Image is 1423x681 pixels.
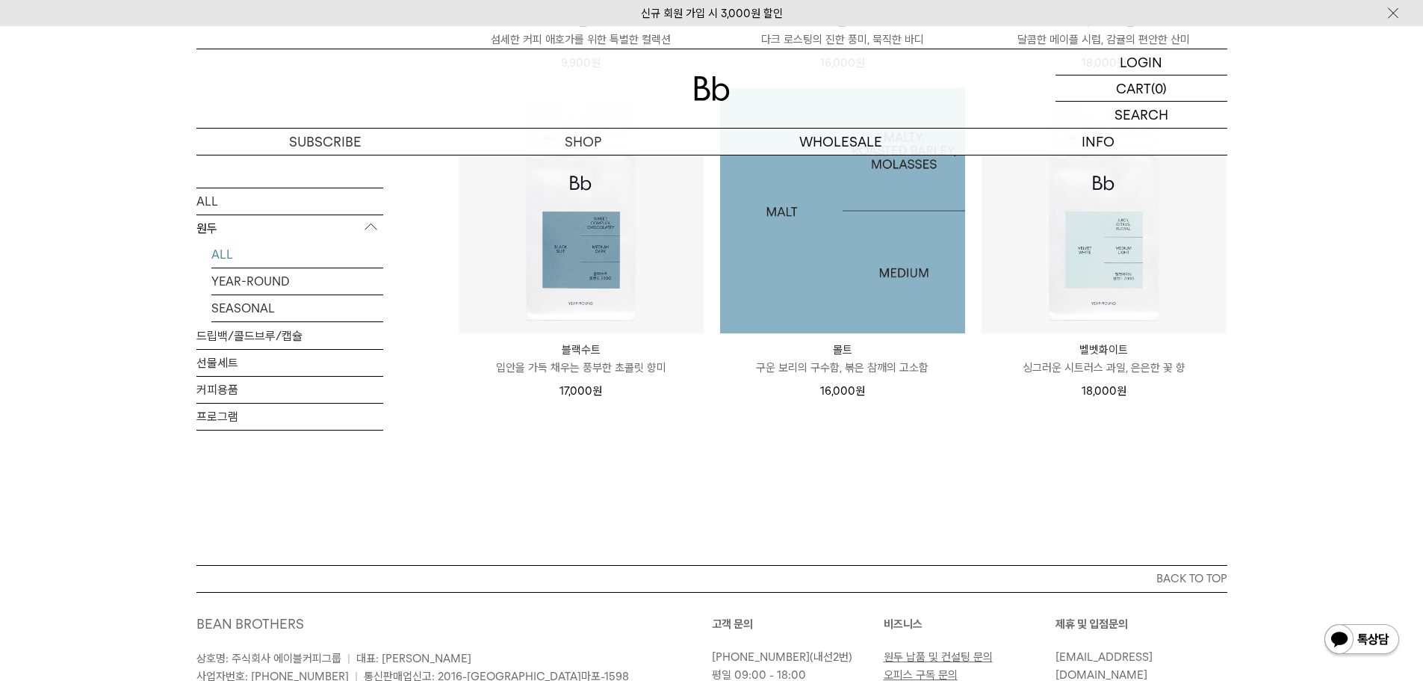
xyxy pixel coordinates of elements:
img: 벨벳화이트 [982,88,1227,333]
p: CART [1116,76,1151,101]
p: INFO [970,129,1227,155]
span: 원 [592,384,602,398]
a: 드립백/콜드브루/캡슐 [196,323,383,349]
img: 로고 [694,76,730,101]
button: BACK TO TOP [196,565,1227,592]
p: (내선2번) [712,648,876,666]
a: 커피용품 [196,377,383,403]
a: CART (0) [1055,76,1227,102]
p: 벨벳화이트 [982,341,1227,359]
img: 1000000026_add2_06.jpg [720,88,965,333]
img: 카카오톡 채널 1:1 채팅 버튼 [1323,623,1401,659]
a: 선물세트 [196,350,383,376]
img: 블랙수트 [459,88,704,333]
p: 원두 [196,215,383,242]
p: 제휴 및 입점문의 [1055,615,1227,633]
a: 벨벳화이트 싱그러운 시트러스 과일, 은은한 꽃 향 [982,341,1227,377]
a: SHOP [454,129,712,155]
a: YEAR-ROUND [211,268,383,295]
p: LOGIN [1120,49,1162,75]
a: SUBSCRIBE [196,129,454,155]
a: 원두 납품 및 컨설팅 문의 [884,650,993,664]
p: 비즈니스 [884,615,1055,633]
a: LOGIN [1055,49,1227,76]
span: 원 [855,384,865,398]
p: 구운 보리의 구수함, 볶은 참깨의 고소함 [720,359,965,377]
span: 상호명: 주식회사 에이블커피그룹 [196,652,341,665]
a: 몰트 [720,88,965,333]
span: 대표: [PERSON_NAME] [356,652,471,665]
span: | [347,652,350,665]
span: 18,000 [1082,384,1126,398]
p: 몰트 [720,341,965,359]
p: (0) [1151,76,1167,101]
p: 블랙수트 [459,341,704,359]
p: SEARCH [1114,102,1168,128]
a: ALL [196,188,383,215]
span: 16,000 [820,384,865,398]
a: 몰트 구운 보리의 구수함, 볶은 참깨의 고소함 [720,341,965,377]
a: BEAN BROTHERS [196,616,304,632]
a: [PHONE_NUMBER] [712,650,810,664]
a: ALL [211,241,383,268]
a: SEASONAL [211,295,383,321]
a: 블랙수트 입안을 가득 채우는 풍부한 초콜릿 향미 [459,341,704,377]
p: 싱그러운 시트러스 과일, 은은한 꽃 향 [982,359,1227,377]
span: 17,000 [559,384,602,398]
a: 신규 회원 가입 시 3,000원 할인 [641,7,783,20]
span: 원 [1117,384,1126,398]
p: 입안을 가득 채우는 풍부한 초콜릿 향미 [459,359,704,377]
p: WHOLESALE [712,129,970,155]
a: 프로그램 [196,404,383,430]
p: 고객 문의 [712,615,884,633]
